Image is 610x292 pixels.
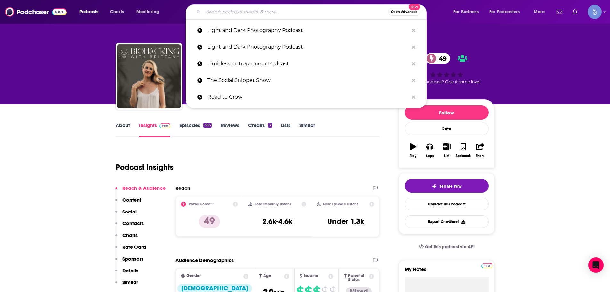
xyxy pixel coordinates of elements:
[554,6,565,17] a: Show notifications dropdown
[186,22,427,39] a: Light and Dark Photography Podcast
[263,274,271,278] span: Age
[444,154,449,158] div: List
[588,257,604,273] div: Open Intercom Messenger
[588,5,602,19] span: Logged in as Spiral5-G1
[327,217,364,226] h3: Under 1.3k
[115,232,138,244] button: Charts
[116,122,130,137] a: About
[410,154,416,158] div: Play
[115,220,144,232] button: Contacts
[175,257,234,263] h2: Audience Demographics
[115,279,138,291] button: Similar
[186,72,427,89] a: The Social Snippet Show
[281,122,290,137] a: Lists
[117,44,181,108] img: Biohacking with Brittany
[570,6,580,17] a: Show notifications dropdown
[79,7,98,16] span: Podcasts
[323,202,358,206] h2: New Episode Listens
[481,263,492,268] img: Podchaser Pro
[455,139,472,162] button: Bookmark
[186,55,427,72] a: Limitless Entrepreneur Podcast
[409,4,420,10] span: New
[207,39,409,55] p: Light and Dark Photography Podcast
[405,139,421,162] button: Play
[115,256,143,268] button: Sponsors
[75,7,107,17] button: open menu
[456,154,471,158] div: Bookmark
[476,154,484,158] div: Share
[432,53,450,64] span: 49
[388,8,420,16] button: Open AdvancedNew
[449,7,487,17] button: open menu
[405,179,489,193] button: tell me why sparkleTell Me Why
[203,7,388,17] input: Search podcasts, credits, & more...
[421,139,438,162] button: Apps
[207,89,409,105] p: Road to Grow
[122,197,141,203] p: Content
[122,279,138,285] p: Similar
[136,7,159,16] span: Monitoring
[122,185,166,191] p: Reach & Audience
[534,7,545,16] span: More
[438,139,455,162] button: List
[262,217,292,226] h3: 2.6k-4.6k
[432,184,437,189] img: tell me why sparkle
[122,220,144,226] p: Contacts
[207,22,409,39] p: Light and Dark Photography Podcast
[115,197,141,209] button: Content
[189,202,214,206] h2: Power Score™
[159,123,171,128] img: Podchaser Pro
[186,274,201,278] span: Gender
[186,39,427,55] a: Light and Dark Photography Podcast
[529,7,553,17] button: open menu
[199,215,220,228] p: 49
[485,7,529,17] button: open menu
[122,244,146,250] p: Rate Card
[481,262,492,268] a: Pro website
[5,6,67,18] img: Podchaser - Follow, Share and Rate Podcasts
[207,55,409,72] p: Limitless Entrepreneur Podcast
[110,7,124,16] span: Charts
[122,256,143,262] p: Sponsors
[391,10,418,13] span: Open Advanced
[132,7,167,17] button: open menu
[489,7,520,16] span: For Podcasters
[588,5,602,19] button: Show profile menu
[186,89,427,105] a: Road to Grow
[122,268,138,274] p: Details
[255,202,291,206] h2: Total Monthly Listens
[405,122,489,135] div: Rate
[175,185,190,191] h2: Reach
[426,154,434,158] div: Apps
[453,7,479,16] span: For Business
[115,209,137,221] button: Social
[405,105,489,120] button: Follow
[203,123,211,128] div: 386
[115,268,138,279] button: Details
[472,139,488,162] button: Share
[115,185,166,197] button: Reach & Audience
[426,53,450,64] a: 49
[304,274,318,278] span: Income
[399,49,495,88] div: 49Good podcast? Give it some love!
[115,244,146,256] button: Rate Card
[248,122,272,137] a: Credits3
[207,72,409,89] p: The Social Snippet Show
[139,122,171,137] a: InsightsPodchaser Pro
[405,266,489,277] label: My Notes
[116,163,174,172] h1: Podcast Insights
[122,209,137,215] p: Social
[192,4,433,19] div: Search podcasts, credits, & more...
[405,215,489,228] button: Export One-Sheet
[588,5,602,19] img: User Profile
[439,184,461,189] span: Tell Me Why
[179,122,211,137] a: Episodes386
[413,239,480,255] a: Get this podcast via API
[299,122,315,137] a: Similar
[425,244,475,250] span: Get this podcast via API
[122,232,138,238] p: Charts
[221,122,239,137] a: Reviews
[268,123,272,128] div: 3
